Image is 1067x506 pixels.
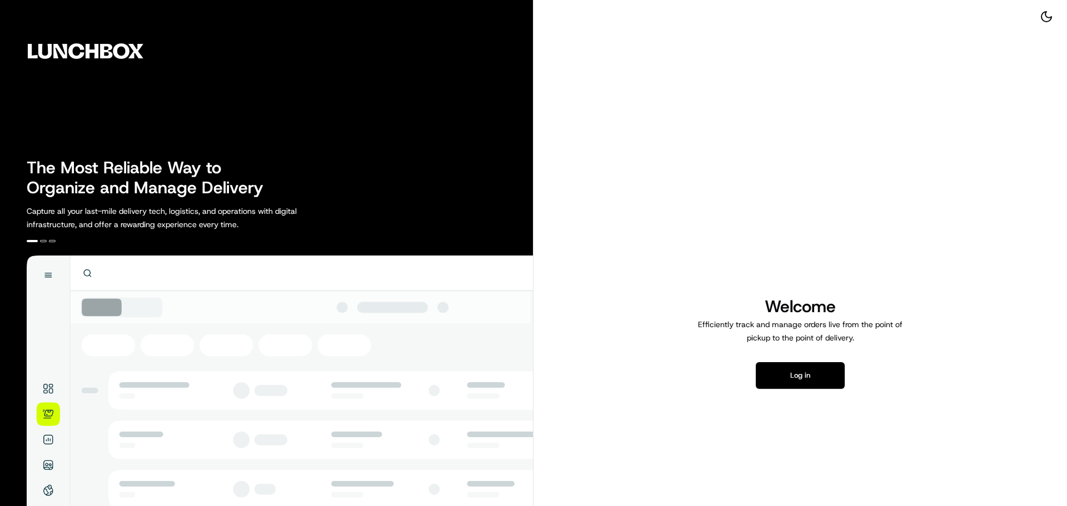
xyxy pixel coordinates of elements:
p: Efficiently track and manage orders live from the point of pickup to the point of delivery. [694,318,907,344]
h1: Welcome [694,295,907,318]
p: Capture all your last-mile delivery tech, logistics, and operations with digital infrastructure, ... [27,204,347,231]
h2: The Most Reliable Way to Organize and Manage Delivery [27,158,276,198]
img: Company Logo [7,7,164,96]
button: Log in [756,362,845,389]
